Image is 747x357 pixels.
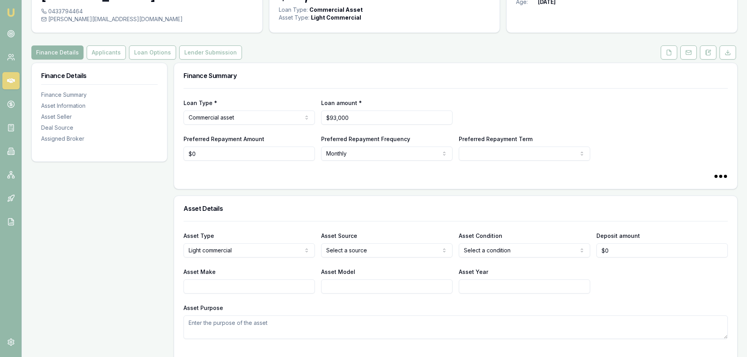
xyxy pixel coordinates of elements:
a: Applicants [85,45,127,60]
h3: Finance Details [41,72,158,79]
div: Asset Information [41,102,158,110]
label: Deposit amount [596,232,640,239]
a: Finance Details [31,45,85,60]
label: Asset Make [184,268,216,275]
button: Finance Details [31,45,84,60]
input: $ [184,147,315,161]
input: $ [596,243,728,257]
div: 0433794464 [41,7,253,15]
label: Preferred Repayment Frequency [321,136,410,142]
div: Light Commercial [311,14,361,22]
input: $ [321,111,453,125]
img: emu-icon-u.png [6,8,16,17]
div: [PERSON_NAME][EMAIL_ADDRESS][DOMAIN_NAME] [41,15,253,23]
label: Loan Type * [184,100,217,106]
label: Loan amount * [321,100,362,106]
a: Lender Submission [178,45,244,60]
button: Loan Options [129,45,176,60]
h3: Asset Details [184,205,728,212]
label: Asset Source [321,232,357,239]
label: Asset Type [184,232,214,239]
label: Asset Year [459,268,488,275]
a: Loan Options [127,45,178,60]
label: Asset Condition [459,232,502,239]
button: Lender Submission [179,45,242,60]
div: Asset Type : [279,14,309,22]
div: Asset Seller [41,113,158,121]
div: Finance Summary [41,91,158,99]
div: Commercial Asset [309,6,363,14]
div: Assigned Broker [41,135,158,143]
button: Applicants [87,45,126,60]
h3: Finance Summary [184,72,728,79]
div: Deal Source [41,124,158,132]
label: Preferred Repayment Amount [184,136,264,142]
div: Loan Type: [279,6,308,14]
label: Asset Model [321,268,355,275]
label: Preferred Repayment Term [459,136,533,142]
label: Asset Purpose [184,304,223,311]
